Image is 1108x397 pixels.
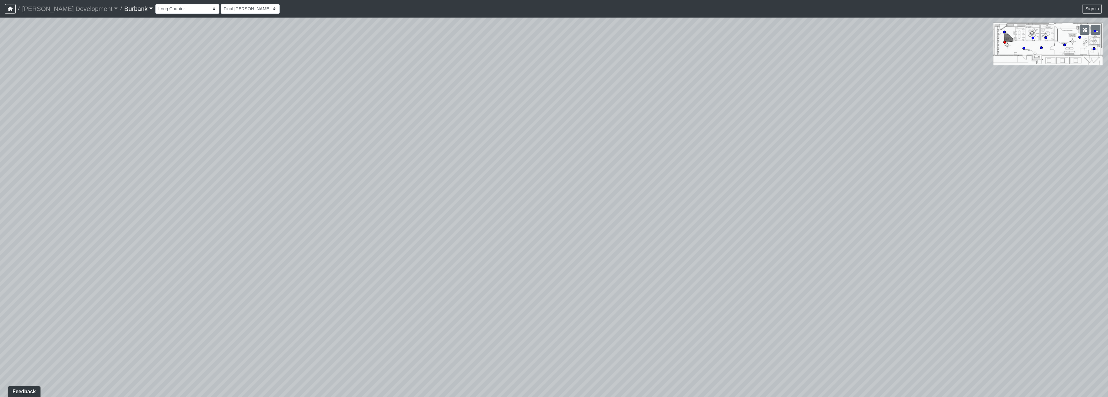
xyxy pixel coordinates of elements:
a: Burbank [124,3,153,15]
a: [PERSON_NAME] Development [22,3,118,15]
span: / [118,3,124,15]
iframe: Ybug feedback widget [5,384,42,397]
button: Sign in [1083,4,1102,14]
span: / [16,3,22,15]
